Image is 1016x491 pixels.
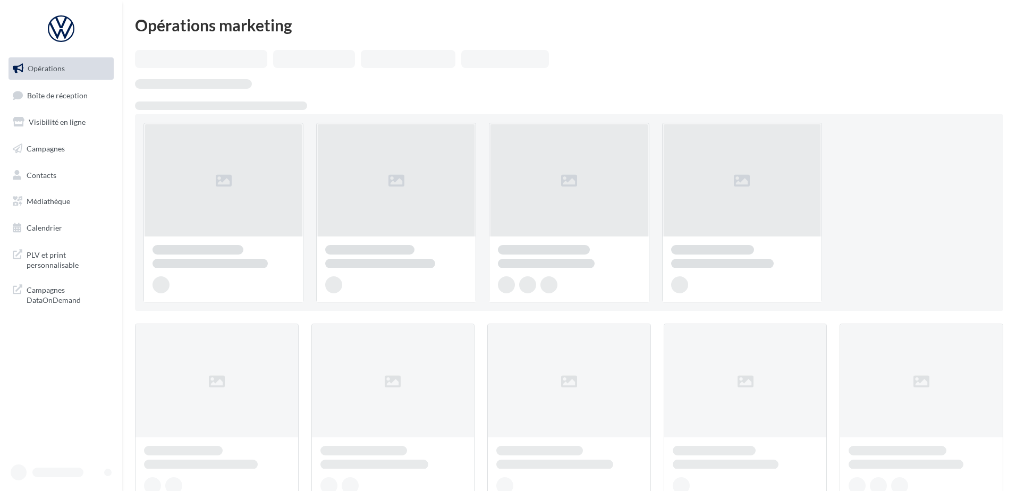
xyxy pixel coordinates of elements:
[27,248,109,270] span: PLV et print personnalisable
[6,217,116,239] a: Calendrier
[135,17,1003,33] div: Opérations marketing
[6,243,116,275] a: PLV et print personnalisable
[6,84,116,107] a: Boîte de réception
[27,90,88,99] span: Boîte de réception
[27,170,56,179] span: Contacts
[27,197,70,206] span: Médiathèque
[29,117,86,126] span: Visibilité en ligne
[28,64,65,73] span: Opérations
[27,223,62,232] span: Calendrier
[6,190,116,213] a: Médiathèque
[27,283,109,306] span: Campagnes DataOnDemand
[27,144,65,153] span: Campagnes
[6,164,116,187] a: Contacts
[6,57,116,80] a: Opérations
[6,111,116,133] a: Visibilité en ligne
[6,138,116,160] a: Campagnes
[6,278,116,310] a: Campagnes DataOnDemand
